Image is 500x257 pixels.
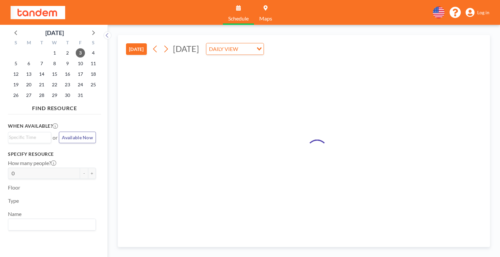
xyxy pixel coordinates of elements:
[74,39,87,48] div: F
[37,59,46,68] span: Tuesday, October 7, 2025
[208,45,239,53] span: DAILY VIEW
[50,59,59,68] span: Wednesday, October 8, 2025
[88,168,96,179] button: +
[240,45,253,53] input: Search for option
[8,102,101,111] h4: FIND RESOURCE
[76,59,85,68] span: Friday, October 10, 2025
[61,39,74,48] div: T
[9,134,47,141] input: Search for option
[206,43,264,55] div: Search for option
[24,91,33,100] span: Monday, October 27, 2025
[89,48,98,58] span: Saturday, October 4, 2025
[11,80,21,89] span: Sunday, October 19, 2025
[466,8,489,17] a: Log in
[63,48,72,58] span: Thursday, October 2, 2025
[45,28,64,37] div: [DATE]
[11,6,65,19] img: organization-logo
[37,91,46,100] span: Tuesday, October 28, 2025
[10,39,22,48] div: S
[48,39,61,48] div: W
[24,69,33,79] span: Monday, October 13, 2025
[53,134,58,141] span: or
[76,91,85,100] span: Friday, October 31, 2025
[89,59,98,68] span: Saturday, October 11, 2025
[87,39,100,48] div: S
[8,160,56,166] label: How many people?
[11,91,21,100] span: Sunday, October 26, 2025
[63,59,72,68] span: Thursday, October 9, 2025
[76,48,85,58] span: Friday, October 3, 2025
[24,80,33,89] span: Monday, October 20, 2025
[50,69,59,79] span: Wednesday, October 15, 2025
[35,39,48,48] div: T
[62,135,93,140] span: Available Now
[89,69,98,79] span: Saturday, October 18, 2025
[173,44,199,54] span: [DATE]
[8,151,96,157] h3: Specify resource
[477,10,489,16] span: Log in
[259,16,272,21] span: Maps
[50,48,59,58] span: Wednesday, October 1, 2025
[63,69,72,79] span: Thursday, October 16, 2025
[8,132,51,142] div: Search for option
[76,69,85,79] span: Friday, October 17, 2025
[22,39,35,48] div: M
[11,69,21,79] span: Sunday, October 12, 2025
[126,43,147,55] button: [DATE]
[76,80,85,89] span: Friday, October 24, 2025
[80,168,88,179] button: -
[24,59,33,68] span: Monday, October 6, 2025
[50,80,59,89] span: Wednesday, October 22, 2025
[8,211,21,217] label: Name
[59,132,96,143] button: Available Now
[37,80,46,89] span: Tuesday, October 21, 2025
[9,220,92,229] input: Search for option
[11,59,21,68] span: Sunday, October 5, 2025
[8,184,20,191] label: Floor
[8,197,19,204] label: Type
[37,69,46,79] span: Tuesday, October 14, 2025
[89,80,98,89] span: Saturday, October 25, 2025
[8,219,96,230] div: Search for option
[63,91,72,100] span: Thursday, October 30, 2025
[63,80,72,89] span: Thursday, October 23, 2025
[50,91,59,100] span: Wednesday, October 29, 2025
[228,16,249,21] span: Schedule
